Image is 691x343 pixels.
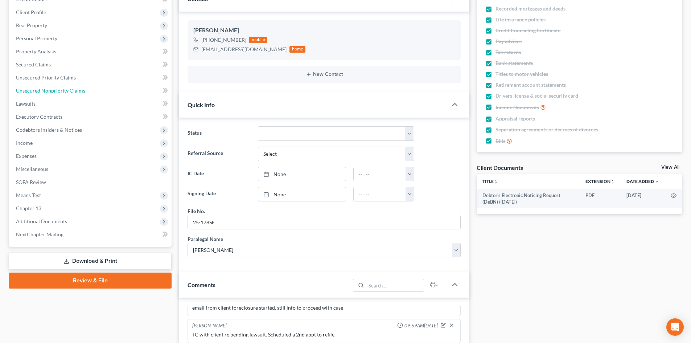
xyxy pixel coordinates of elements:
[354,187,406,201] input: -- : --
[354,167,406,181] input: -- : --
[495,115,535,122] span: Appraisal reports
[495,126,598,133] span: Separation agreements or decrees of divorces
[366,279,424,291] input: Search...
[188,235,223,243] div: Paralegal Name
[585,179,615,184] a: Extensionunfold_more
[16,140,33,146] span: Income
[9,273,172,289] a: Review & File
[10,110,172,123] a: Executory Contracts
[16,22,47,28] span: Real Property
[184,187,254,201] label: Signing Date
[495,81,566,89] span: Retirement account statements
[201,36,246,44] div: [PHONE_NUMBER]
[495,27,560,34] span: Credit Counseling Certificate
[495,38,522,45] span: Pay advices
[193,26,455,35] div: [PERSON_NAME]
[16,35,57,41] span: Personal Property
[184,147,254,161] label: Referral Source
[258,187,346,201] a: None
[201,46,287,53] div: [EMAIL_ADDRESS][DOMAIN_NAME]
[16,74,76,81] span: Unsecured Priority Claims
[192,304,456,311] div: email from client foreclosure started. still info to proceed with case
[580,189,621,209] td: PDF
[10,45,172,58] a: Property Analysis
[258,167,346,181] a: None
[16,179,46,185] span: SOFA Review
[626,179,659,184] a: Date Added expand_more
[661,165,679,170] a: View All
[16,231,63,237] span: NextChapter Mailing
[188,101,215,108] span: Quick Info
[495,16,546,23] span: Life insurance policies
[192,322,227,330] div: [PERSON_NAME]
[655,180,659,184] i: expand_more
[495,138,505,145] span: Bills
[10,176,172,189] a: SOFA Review
[495,104,539,111] span: Income Documents
[495,60,533,67] span: Bank statements
[477,189,580,209] td: Debtor's Electronic Noticing Request (DeBN) ([DATE])
[289,46,305,53] div: home
[188,215,460,229] input: --
[16,61,51,68] span: Secured Claims
[10,58,172,71] a: Secured Claims
[494,180,498,184] i: unfold_more
[10,228,172,241] a: NextChapter Mailing
[495,5,565,12] span: Recorded mortgages and deeds
[477,164,523,171] div: Client Documents
[610,180,615,184] i: unfold_more
[188,207,205,215] div: File No.
[16,166,48,172] span: Miscellaneous
[16,205,41,211] span: Chapter 13
[193,72,455,77] button: New Contact
[666,318,684,336] div: Open Intercom Messenger
[621,189,665,209] td: [DATE]
[16,101,36,107] span: Lawsuits
[16,9,46,15] span: Client Profile
[495,92,578,99] span: Drivers license & social security card
[16,114,62,120] span: Executory Contracts
[495,49,521,56] span: Tax returns
[10,97,172,110] a: Lawsuits
[16,127,82,133] span: Codebtors Insiders & Notices
[9,253,172,270] a: Download & Print
[482,179,498,184] a: Titleunfold_more
[10,71,172,84] a: Unsecured Priority Claims
[16,218,67,224] span: Additional Documents
[184,167,254,181] label: IC Date
[16,48,56,54] span: Property Analysis
[184,126,254,141] label: Status
[495,70,548,78] span: Titles to motor vehicles
[10,84,172,97] a: Unsecured Nonpriority Claims
[188,281,215,288] span: Comments
[16,87,85,94] span: Unsecured Nonpriority Claims
[404,322,438,329] span: 09:59AM[DATE]
[16,153,37,159] span: Expenses
[16,192,41,198] span: Means Test
[249,37,267,43] div: mobile
[192,331,456,338] div: TC with client re pending lawsuit. Scheduled a 2nd appt to refile.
